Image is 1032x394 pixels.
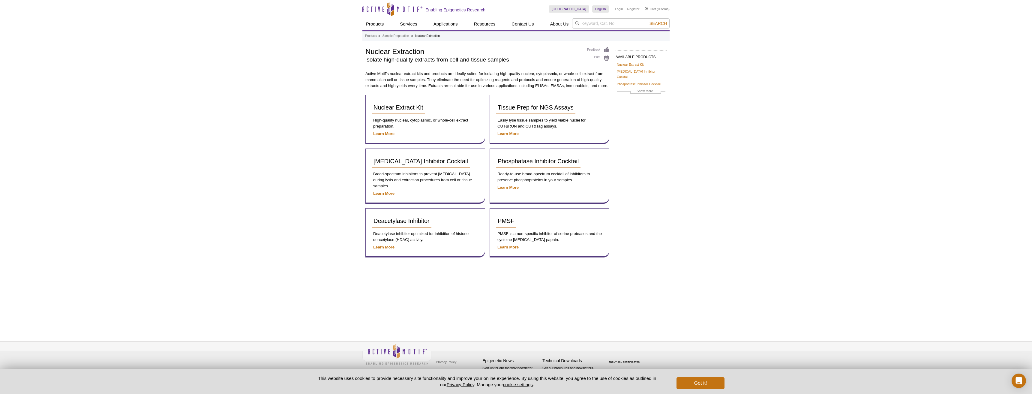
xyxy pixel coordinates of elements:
a: Applications [430,18,461,30]
a: Learn More [373,131,394,136]
h2: Enabling Epigenetics Research [425,7,485,13]
button: Got it! [676,377,724,389]
button: Search [648,21,669,26]
span: Search [649,21,667,26]
a: Contact Us [508,18,537,30]
li: (0 items) [645,5,670,13]
a: Resources [470,18,499,30]
p: This website uses cookies to provide necessary site functionality and improve your online experie... [307,375,667,388]
a: Nuclear Extract Kit [372,101,425,114]
li: » [411,34,413,38]
a: ABOUT SSL CERTIFICATES [609,361,640,363]
a: Login [615,7,623,11]
a: Learn More [497,245,519,249]
input: Keyword, Cat. No. [572,18,670,29]
p: Ready-to-use broad-spectrum cocktail of inhibitors to preserve phosphoproteins in your samples. [496,171,603,183]
h4: Epigenetic News [482,358,539,363]
a: English [592,5,609,13]
a: [MEDICAL_DATA] Inhibitor Cocktail [372,155,470,168]
span: Phosphatase Inhibitor Cocktail [498,158,579,164]
h4: Technical Downloads [542,358,599,363]
p: PMSF is a non-specific inhibitor of serine proteases and the cysteine [MEDICAL_DATA] papain. [496,231,603,243]
li: » [378,34,380,38]
li: Nuclear Extraction [415,34,440,38]
a: Phosphatase Inhibitor Cocktail [617,81,661,87]
span: Nuclear Extract Kit [373,104,423,111]
h1: Nuclear Extraction [365,47,581,56]
a: Tissue Prep for NGS Assays [496,101,575,114]
a: Feedback [587,47,610,53]
a: Print [587,55,610,61]
p: High-quality nuclear, cytoplasmic, or whole-cell extract preparation. [372,117,479,129]
img: Your Cart [645,7,648,10]
span: PMSF [498,218,514,224]
a: PMSF [496,215,516,228]
li: | [625,5,625,13]
a: Sample Preparation [382,33,409,39]
h2: isolate high-quality extracts from cell and tissue samples [365,57,581,62]
a: Products [365,33,377,39]
a: Learn More [373,191,394,196]
a: Phosphatase Inhibitor Cocktail [496,155,580,168]
span: Tissue Prep for NGS Assays [498,104,574,111]
a: Learn More [497,131,519,136]
div: Open Intercom Messenger [1012,374,1026,388]
p: Sign up for our monthly newsletter highlighting recent publications in the field of epigenetics. [482,365,539,386]
a: [MEDICAL_DATA] Inhibitor Cocktail [617,69,665,80]
span: Deacetylase Inhibitor [373,218,430,224]
button: cookie settings [503,382,533,387]
p: Get our brochures and newsletters, or request them by mail. [542,365,599,381]
table: Click to Verify - This site chose Symantec SSL for secure e-commerce and confidential communicati... [602,352,647,365]
p: Deacetylase inhibitor optimized for inhibition of histone deacetylase (HDAC) activity. [372,231,479,243]
p: Easily lyse tissue samples to yield viable nuclei for CUT&RUN and CUT&Tag assays. [496,117,603,129]
p: Active Motif’s nuclear extract kits and products are ideally suited for isolating high-quality nu... [365,71,610,89]
a: Learn More [497,185,519,190]
a: Products [362,18,387,30]
a: Privacy Policy [447,382,474,387]
a: Privacy Policy [434,357,458,366]
img: Active Motif, [362,342,431,366]
a: Learn More [373,245,394,249]
a: Nuclear Extract Kit [617,62,643,67]
span: [MEDICAL_DATA] Inhibitor Cocktail [373,158,468,164]
a: About Us [547,18,572,30]
a: [GEOGRAPHIC_DATA] [549,5,589,13]
a: Services [396,18,421,30]
h2: AVAILABLE PRODUCTS [616,50,667,61]
a: Deacetylase Inhibitor [372,215,431,228]
p: Broad-spectrum inhibitors to prevent [MEDICAL_DATA] during lysis and extraction procedures from c... [372,171,479,189]
a: Show More [617,88,665,95]
a: Cart [645,7,656,11]
a: Register [627,7,639,11]
a: Terms & Conditions [434,366,466,375]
